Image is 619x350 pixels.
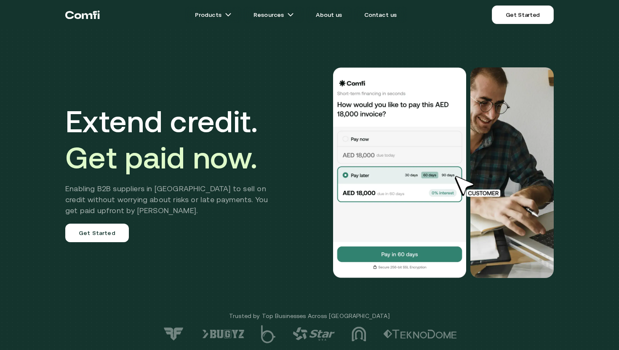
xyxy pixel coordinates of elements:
img: cursor [448,175,510,198]
img: logo-4 [293,327,335,341]
img: arrow icons [225,11,232,18]
a: Get Started [65,224,129,242]
img: logo-5 [261,325,276,343]
h2: Enabling B2B suppliers in [GEOGRAPHIC_DATA] to sell on credit without worrying about risks or lat... [65,183,280,216]
img: logo-3 [352,326,366,342]
img: arrow icons [287,11,294,18]
img: logo-2 [383,329,457,339]
a: Return to the top of the Comfi home page [65,2,100,27]
img: Would you like to pay this AED 18,000.00 invoice? [470,67,554,278]
span: Get paid now. [65,140,257,175]
h1: Extend credit. [65,103,280,176]
img: logo-7 [162,327,185,341]
a: Contact us [354,6,407,23]
img: Would you like to pay this AED 18,000.00 invoice? [332,67,467,278]
img: logo-6 [202,329,244,339]
a: Resourcesarrow icons [243,6,304,23]
a: Productsarrow icons [185,6,242,23]
a: About us [306,6,352,23]
a: Get Started [492,5,554,24]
